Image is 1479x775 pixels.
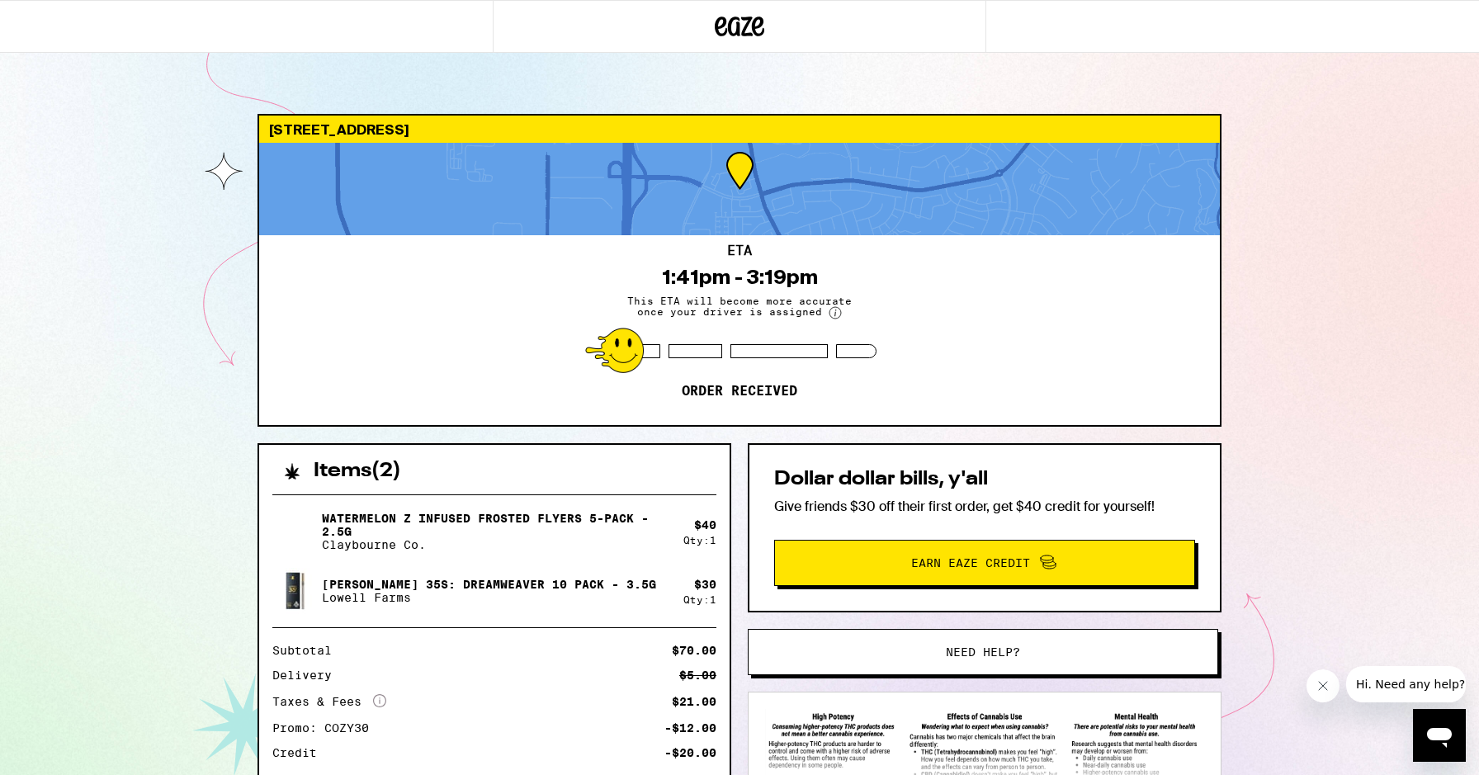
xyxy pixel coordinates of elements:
[272,508,319,555] img: Watermelon Z Infused Frosted Flyers 5-pack - 2.5g
[272,722,380,734] div: Promo: COZY30
[272,694,386,709] div: Taxes & Fees
[272,669,343,681] div: Delivery
[1413,709,1466,762] iframe: Button to launch messaging window
[662,266,818,289] div: 1:41pm - 3:19pm
[672,696,716,707] div: $21.00
[664,722,716,734] div: -$12.00
[322,578,656,591] p: [PERSON_NAME] 35s: Dreamweaver 10 Pack - 3.5g
[272,747,328,758] div: Credit
[946,646,1020,658] span: Need help?
[911,557,1030,569] span: Earn Eaze Credit
[1346,666,1466,702] iframe: Message from company
[272,645,343,656] div: Subtotal
[774,540,1195,586] button: Earn Eaze Credit
[322,538,670,551] p: Claybourne Co.
[314,461,401,481] h2: Items ( 2 )
[748,629,1218,675] button: Need help?
[664,747,716,758] div: -$20.00
[727,244,752,258] h2: ETA
[616,295,863,319] span: This ETA will become more accurate once your driver is assigned
[682,383,797,399] p: Order received
[683,594,716,605] div: Qty: 1
[694,518,716,532] div: $ 40
[679,669,716,681] div: $5.00
[322,591,656,604] p: Lowell Farms
[322,512,670,538] p: Watermelon Z Infused Frosted Flyers 5-pack - 2.5g
[694,578,716,591] div: $ 30
[259,116,1220,143] div: [STREET_ADDRESS]
[272,568,319,614] img: Lowell 35s: Dreamweaver 10 Pack - 3.5g
[683,535,716,546] div: Qty: 1
[672,645,716,656] div: $70.00
[774,470,1195,489] h2: Dollar dollar bills, y'all
[1307,669,1340,702] iframe: Close message
[774,498,1195,515] p: Give friends $30 off their first order, get $40 credit for yourself!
